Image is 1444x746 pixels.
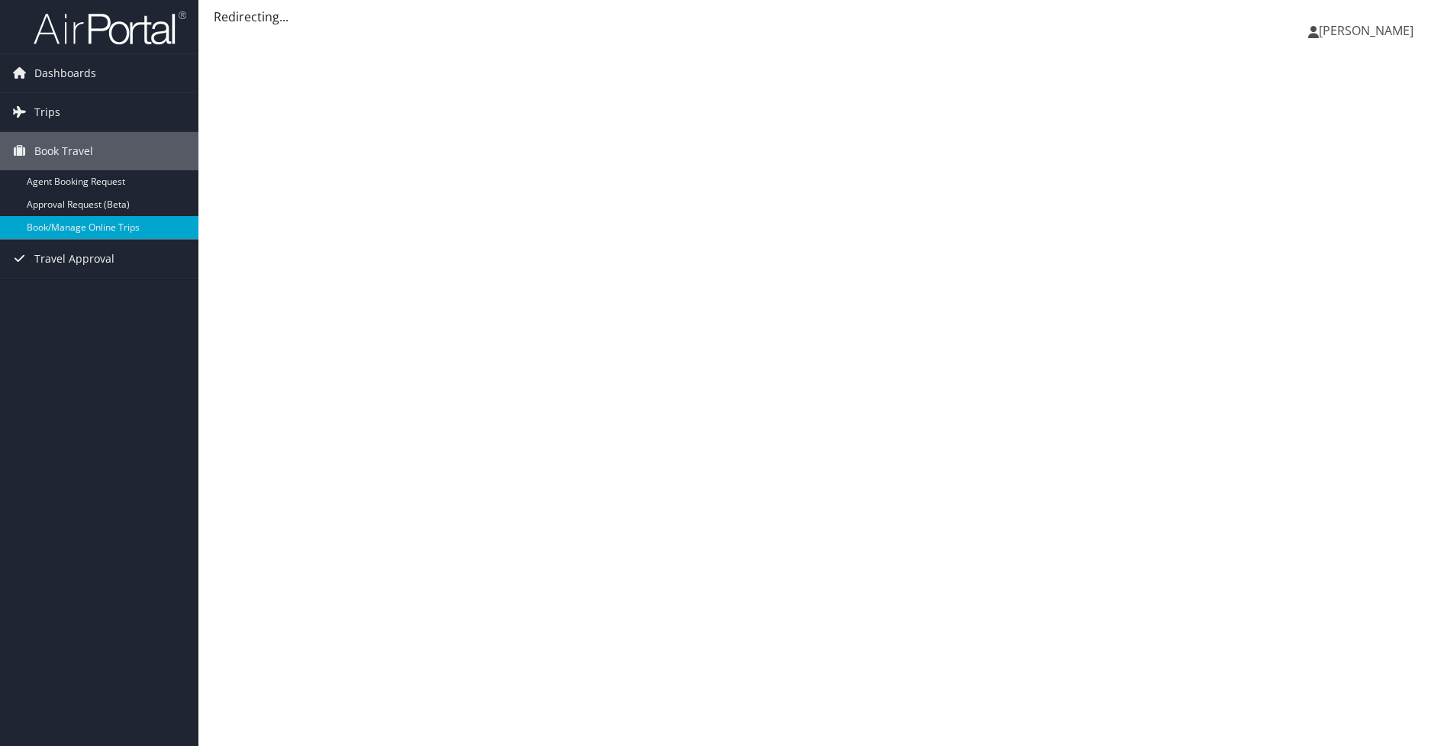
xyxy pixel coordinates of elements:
[1319,22,1413,39] span: [PERSON_NAME]
[34,10,186,46] img: airportal-logo.png
[34,93,60,131] span: Trips
[34,240,114,278] span: Travel Approval
[34,132,93,170] span: Book Travel
[214,8,1429,26] div: Redirecting...
[1308,8,1429,53] a: [PERSON_NAME]
[34,54,96,92] span: Dashboards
